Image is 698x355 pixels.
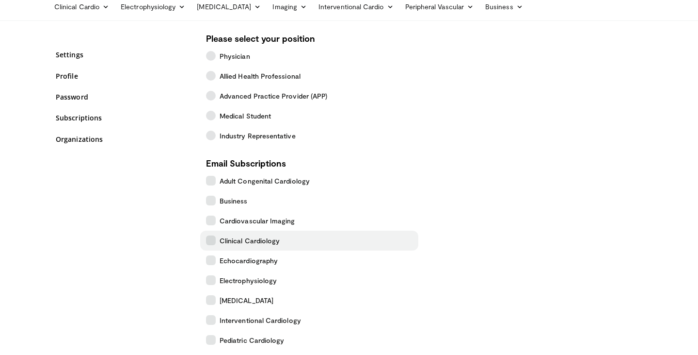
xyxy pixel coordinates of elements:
span: Electrophysiology [220,275,277,286]
span: Allied Health Professional [220,71,301,81]
span: Physician [220,51,250,61]
a: Settings [56,50,191,60]
span: [MEDICAL_DATA] [220,295,273,305]
a: Organizations [56,134,191,144]
a: Password [56,92,191,102]
strong: Email Subscriptions [206,158,286,169]
span: Adult Congenital Cardiology [220,176,310,186]
span: Industry Representative [220,131,296,141]
strong: Please select your position [206,33,315,44]
span: Clinical Cardiology [220,236,280,246]
span: Cardiovascular Imaging [220,216,295,226]
span: Business [220,196,248,206]
span: Medical Student [220,111,271,121]
span: Pediatric Cardiology [220,335,284,345]
span: Advanced Practice Provider (APP) [220,91,327,101]
a: Subscriptions [56,113,191,123]
a: Profile [56,71,191,81]
span: Echocardiography [220,255,278,266]
span: Interventional Cardiology [220,315,301,325]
